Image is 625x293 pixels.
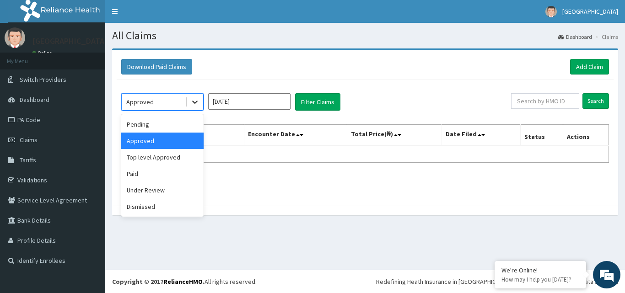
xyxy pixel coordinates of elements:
div: Pending [121,116,204,133]
div: We're Online! [501,266,579,274]
div: Paid [121,165,204,182]
h1: All Claims [112,30,618,42]
div: Redefining Heath Insurance in [GEOGRAPHIC_DATA] using Telemedicine and Data Science! [376,277,618,286]
span: Switch Providers [20,75,66,84]
a: Add Claim [570,59,609,75]
a: Online [32,50,54,56]
th: Actions [563,125,609,146]
th: Encounter Date [244,125,347,146]
textarea: Type your message and hit 'Enter' [5,196,174,228]
footer: All rights reserved. [105,270,625,293]
span: Claims [20,136,38,144]
button: Filter Claims [295,93,340,111]
div: Top level Approved [121,149,204,165]
p: How may I help you today? [501,276,579,283]
a: RelianceHMO [163,277,203,286]
span: Tariffs [20,156,36,164]
th: Total Price(₦) [347,125,442,146]
img: User Image [545,6,557,17]
div: Approved [126,97,154,107]
div: Chat with us now [48,51,154,63]
input: Search [582,93,609,109]
img: d_794563401_company_1708531726252_794563401 [17,46,37,69]
span: We're online! [53,88,126,181]
button: Download Paid Claims [121,59,192,75]
p: [GEOGRAPHIC_DATA] [32,37,108,45]
div: Approved [121,133,204,149]
a: Dashboard [558,33,592,41]
div: Dismissed [121,198,204,215]
input: Search by HMO ID [511,93,579,109]
th: Status [521,125,563,146]
img: User Image [5,27,25,48]
div: Under Review [121,182,204,198]
span: Dashboard [20,96,49,104]
th: Date Filed [442,125,521,146]
li: Claims [593,33,618,41]
div: Minimize live chat window [150,5,172,27]
strong: Copyright © 2017 . [112,277,205,286]
span: [GEOGRAPHIC_DATA] [562,7,618,16]
input: Select Month and Year [208,93,291,110]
